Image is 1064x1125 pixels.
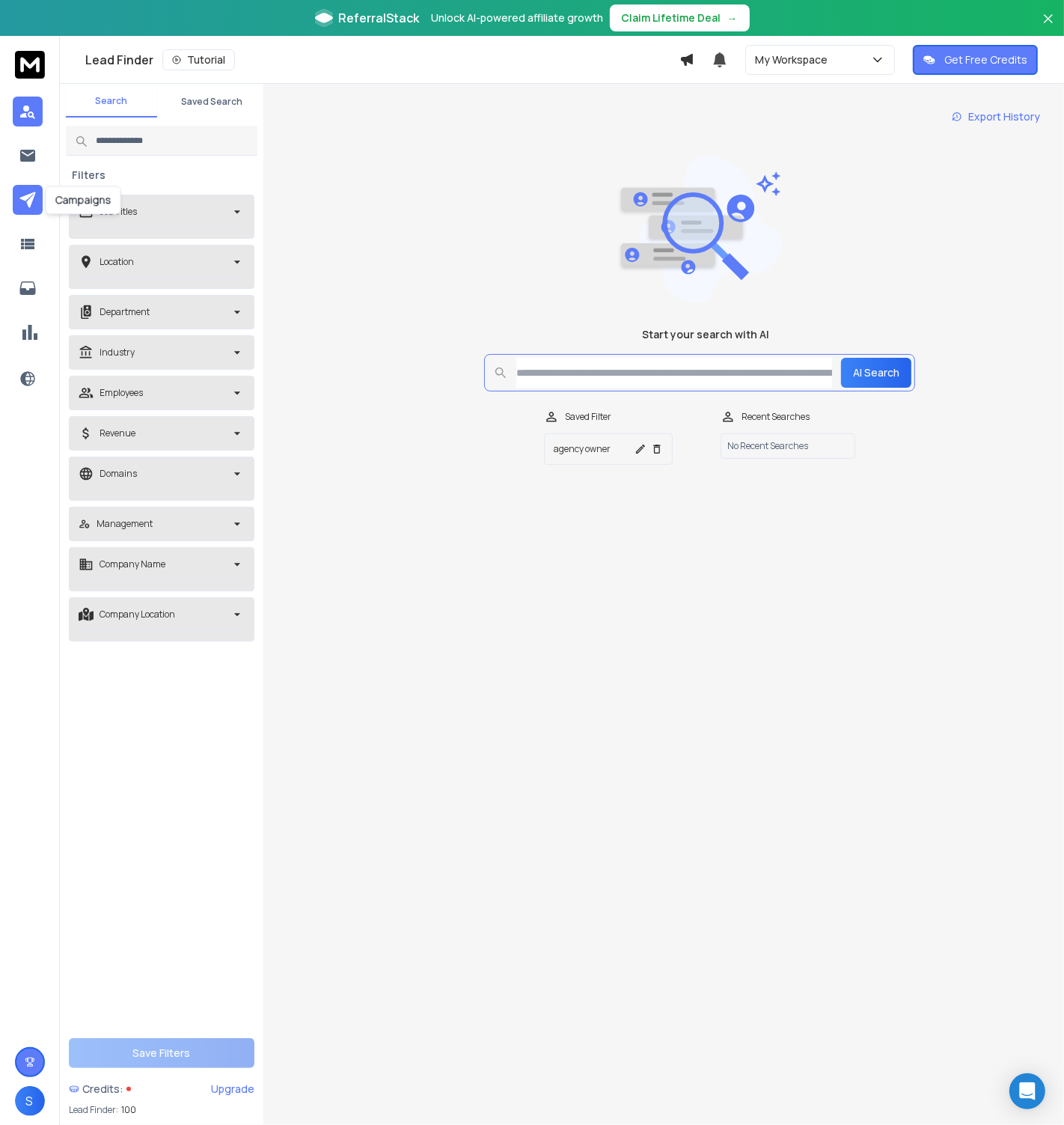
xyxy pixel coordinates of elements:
p: Domains [100,468,137,480]
img: image [617,156,782,303]
p: Employees [100,387,143,399]
button: Claim Lifetime Deal→ [610,4,750,31]
p: Location [100,256,134,268]
p: Get Free Credits [944,52,1027,67]
a: Credits:Upgrade [69,1074,254,1104]
h3: Filters [66,168,111,183]
button: Tutorial [162,49,235,70]
button: S [15,1086,45,1116]
p: Company Location [100,609,175,621]
p: Unlock AI-powered affiliate growth [432,10,604,25]
button: Close banner [1039,9,1058,45]
h1: Start your search with AI [642,327,769,342]
div: Campaigns [46,186,121,214]
p: Lead Finder: [69,1104,118,1116]
span: Credits: [82,1082,123,1097]
p: Company Name [100,558,165,570]
p: agency owner [554,443,611,455]
p: No Recent Searches [721,433,855,459]
span: ReferralStack [339,9,420,27]
button: agency owner [544,433,673,465]
p: Recent Searches [742,411,810,423]
div: Open Intercom Messenger [1009,1073,1045,1109]
button: Saved Search [166,87,257,117]
p: Management [97,518,153,530]
span: 100 [121,1104,136,1116]
p: Department [100,306,150,318]
button: Search [66,86,157,118]
p: Industry [100,347,135,359]
span: → [727,10,738,25]
p: Revenue [100,427,135,439]
button: AI Search [841,358,911,388]
a: Export History [940,102,1052,132]
p: My Workspace [755,52,834,67]
div: Lead Finder [85,49,679,70]
button: Get Free Credits [913,45,1038,75]
p: Saved Filter [565,411,611,423]
div: Upgrade [211,1082,254,1097]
